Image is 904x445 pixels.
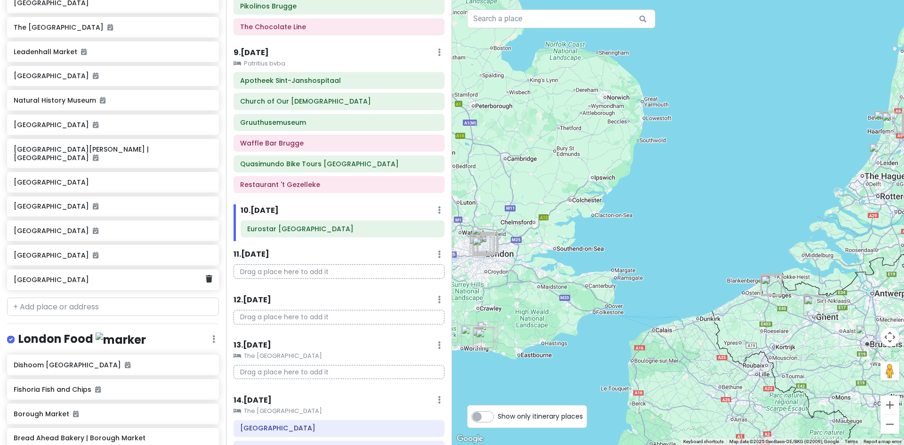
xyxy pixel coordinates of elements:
[234,264,444,279] p: Drag a place here to add it
[125,362,130,368] i: Added to itinerary
[461,325,482,346] div: The Crabtree
[864,439,901,444] a: Report a map error
[804,295,824,316] div: Télesco SHOP 1939
[14,202,212,210] h6: [GEOGRAPHIC_DATA]
[803,295,824,316] div: St Michael's Bridge
[14,385,212,394] h6: Fishoria Fish and Chips
[470,233,491,254] div: Hyde Park
[14,145,212,162] h6: [GEOGRAPHIC_DATA][PERSON_NAME] | [GEOGRAPHIC_DATA]
[240,139,438,147] h6: Waffle Bar Brugge
[761,274,782,295] div: Quasimundo Bike Tours Bruges
[14,227,212,235] h6: [GEOGRAPHIC_DATA]
[240,76,438,85] h6: Apotheek Sint-Janshospitaal
[880,415,899,434] button: Zoom out
[234,48,269,58] h6: 9 . [DATE]
[81,49,87,55] i: Added to itinerary
[476,329,496,349] div: RNLI Brighton Lifeboat Station
[14,72,212,80] h6: [GEOGRAPHIC_DATA]
[882,112,903,132] div: The St. Bavo Church in Haarlem
[454,433,485,445] a: Open this area in Google Maps (opens a new window)
[761,274,782,294] div: Restaurant 't Gezelleke
[14,251,212,259] h6: [GEOGRAPHIC_DATA]
[454,433,485,445] img: Google
[14,275,205,284] h6: [GEOGRAPHIC_DATA]
[93,121,98,128] i: Added to itinerary
[240,2,438,10] h6: Pikolinos Brugge
[7,298,219,316] input: + Add place or address
[882,112,903,133] div: Coffee Habits Specialty Coffee Kleine Houtstraat
[234,365,444,380] p: Drag a place here to add it
[93,73,98,79] i: Added to itinerary
[473,327,493,348] div: Dishoom Permit Room Brighton
[234,59,444,68] small: Patritius bvba
[845,439,858,444] a: Terms (opens in new tab)
[14,361,212,369] h6: Dishoom [GEOGRAPHIC_DATA]
[880,328,899,347] button: Map camera controls
[14,23,212,32] h6: The [GEOGRAPHIC_DATA]
[683,438,724,445] button: Keyboard shortcuts
[241,206,279,216] h6: 10 . [DATE]
[73,411,79,417] i: Added to itinerary
[874,111,895,131] div: Racesquare Circuit Zandvoort
[234,340,271,350] h6: 13 . [DATE]
[247,225,438,233] h6: Eurostar Brussels Terminal
[729,439,839,444] span: Map data ©2025 GeoBasis-DE/BKG (©2009), Google
[234,406,444,416] small: The [GEOGRAPHIC_DATA]
[240,180,438,189] h6: Restaurant 't Gezelleke
[18,332,146,347] h4: London Food
[240,118,438,127] h6: Gruuthusemuseum
[234,310,444,324] p: Drag a place here to add it
[14,410,212,418] h6: Borough Market
[240,160,438,168] h6: Quasimundo Bike Tours Bruges
[760,275,781,295] div: That's Toast
[761,275,782,295] div: Käthe Wohlfahrt
[96,332,146,347] img: marker
[467,9,655,28] input: Search a place
[234,396,272,405] h6: 14 . [DATE]
[93,252,98,259] i: Added to itinerary
[803,295,824,316] div: Castle of the Counts
[206,273,212,285] a: Delete place
[234,250,269,259] h6: 11 . [DATE]
[95,386,101,393] i: Added to itinerary
[761,275,782,296] div: In The Mood - dinner in the park
[14,96,212,105] h6: Natural History Museum
[469,235,490,256] div: The Kensington Hotel
[469,235,490,256] div: Natural History Museum
[477,322,498,342] div: American Express Stadium
[472,226,497,251] div: Eurostar Terminal London
[93,227,98,234] i: Added to itinerary
[14,178,212,186] h6: [GEOGRAPHIC_DATA]
[240,23,438,31] h6: The Chocolate Line
[869,143,890,164] div: National Museum of Antiquities
[498,411,583,421] span: Show only itinerary places
[880,362,899,380] button: Drag Pegman onto the map to open Street View
[93,154,98,161] i: Added to itinerary
[880,396,899,414] button: Zoom in
[107,24,113,31] i: Added to itinerary
[234,295,271,305] h6: 12 . [DATE]
[761,275,782,296] div: Apotheek Sint-Janshospitaal
[14,48,212,56] h6: Leadenhall Market
[100,97,105,104] i: Added to itinerary
[240,97,438,105] h6: Church of Our Lady
[14,121,212,129] h6: [GEOGRAPHIC_DATA]
[240,424,438,432] h6: Palace of Westminster
[472,237,493,258] div: Battersea Power Station
[804,296,824,316] div: Saint Bavo's Cathedral
[856,325,877,346] div: Eurostar Brussels Terminal
[234,351,444,361] small: The [GEOGRAPHIC_DATA]
[93,203,98,210] i: Added to itinerary
[761,274,782,295] div: Chris Vos Original Shoes
[474,327,494,348] div: Starfish & Coffee
[14,434,212,442] h6: Bread Ahead Bakery | Borough Market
